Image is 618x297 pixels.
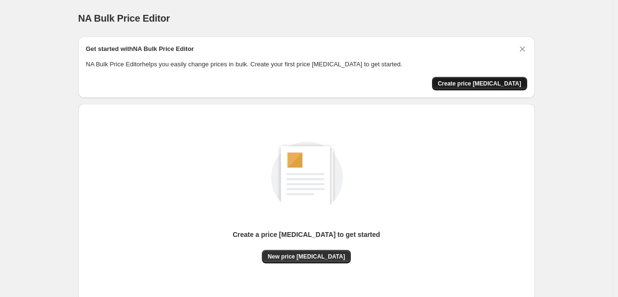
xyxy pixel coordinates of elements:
[86,60,527,69] p: NA Bulk Price Editor helps you easily change prices in bulk. Create your first price [MEDICAL_DAT...
[262,250,351,263] button: New price [MEDICAL_DATA]
[432,77,527,90] button: Create price change job
[78,13,170,24] span: NA Bulk Price Editor
[86,44,194,54] h2: Get started with NA Bulk Price Editor
[233,230,380,239] p: Create a price [MEDICAL_DATA] to get started
[438,80,521,87] span: Create price [MEDICAL_DATA]
[518,44,527,54] button: Dismiss card
[268,253,345,260] span: New price [MEDICAL_DATA]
